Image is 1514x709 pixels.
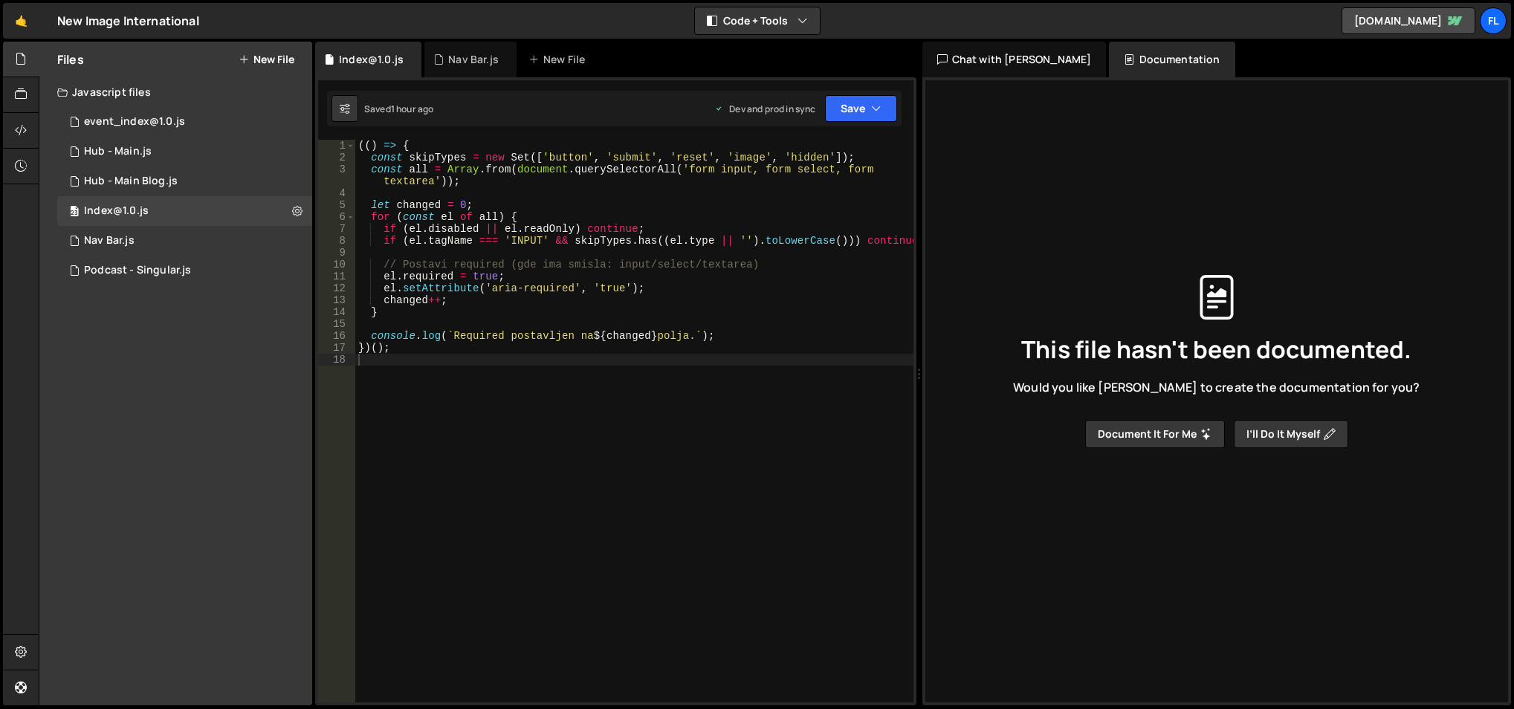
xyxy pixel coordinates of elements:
div: Index@1.0.js [57,196,312,226]
div: Nav Bar.js [448,52,499,67]
div: 6 [318,211,355,223]
div: 14 [318,306,355,318]
div: Podcast - Singular.js [84,264,191,277]
div: Saved [364,103,433,115]
div: 7 [318,223,355,235]
div: 2 [318,152,355,164]
div: 16 [318,330,355,342]
button: Document it for me [1085,420,1225,448]
div: 5 [318,199,355,211]
div: 8 [318,235,355,247]
div: 10 [318,259,355,271]
div: Index@1.0.js [339,52,404,67]
div: Documentation [1109,42,1235,77]
div: 9 [318,247,355,259]
div: New Image International [57,12,199,30]
a: Fl [1480,7,1507,34]
div: New File [528,52,591,67]
a: 🤙 [3,3,39,39]
div: 15795/46323.js [57,137,312,166]
div: 15795/46513.js [57,226,312,256]
span: 23 [70,207,79,218]
button: I’ll do it myself [1234,420,1348,448]
div: Hub - Main Blog.js [84,175,178,188]
div: Index@1.0.js [84,204,149,218]
div: 4 [318,187,355,199]
button: Code + Tools [695,7,820,34]
div: Hub - Main.js [84,145,152,158]
a: [DOMAIN_NAME] [1342,7,1475,34]
div: Chat with [PERSON_NAME] [922,42,1107,77]
div: Nav Bar.js [84,234,135,247]
div: 1 hour ago [391,103,434,115]
div: 3 [318,164,355,187]
span: This file hasn't been documented. [1021,337,1411,361]
div: 18 [318,354,355,366]
div: 15795/42190.js [57,107,312,137]
button: Save [825,95,897,122]
div: 12 [318,282,355,294]
div: 15795/46353.js [57,166,312,196]
: 15795/46556.js [57,256,312,285]
div: 17 [318,342,355,354]
button: New File [239,54,294,65]
div: 11 [318,271,355,282]
div: event_index@1.0.js [84,115,185,129]
div: Javascript files [39,77,312,107]
div: Dev and prod in sync [714,103,815,115]
h2: Files [57,51,84,68]
div: 13 [318,294,355,306]
span: Would you like [PERSON_NAME] to create the documentation for you? [1013,379,1420,395]
div: 1 [318,140,355,152]
div: 15 [318,318,355,330]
